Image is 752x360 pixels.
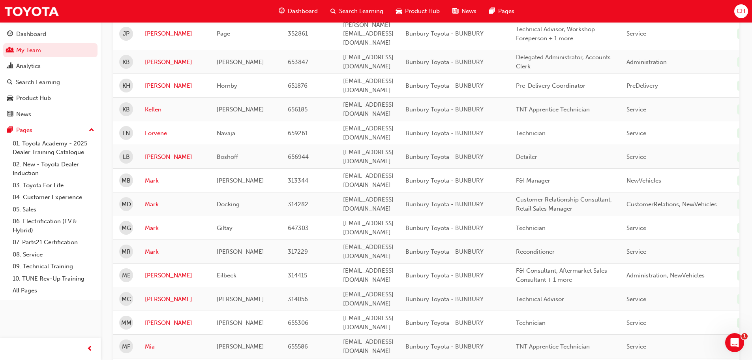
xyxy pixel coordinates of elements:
[288,106,308,113] span: 656185
[16,126,32,135] div: Pages
[288,272,307,279] span: 314415
[483,3,521,19] a: pages-iconPages
[516,130,546,137] span: Technician
[626,224,646,232] span: Service
[7,95,13,102] span: car-icon
[288,153,309,160] span: 656944
[122,105,130,114] span: KB
[734,4,748,18] button: CH
[122,129,130,138] span: LN
[9,285,98,297] a: All Pages
[288,30,308,37] span: 352861
[324,3,390,19] a: search-iconSearch Learning
[737,7,745,16] span: CH
[626,30,646,37] span: Service
[343,267,394,283] span: [EMAIL_ADDRESS][DOMAIN_NAME]
[145,271,205,280] a: [PERSON_NAME]
[122,247,131,256] span: MR
[343,149,394,165] span: [EMAIL_ADDRESS][DOMAIN_NAME]
[145,58,205,67] a: [PERSON_NAME]
[288,58,308,66] span: 653847
[122,58,130,67] span: KB
[396,6,402,16] span: car-icon
[16,30,46,39] div: Dashboard
[339,7,383,16] span: Search Learning
[405,30,484,37] span: Bunbury Toyota - BUNBURY
[461,7,476,16] span: News
[217,343,264,350] span: [PERSON_NAME]
[288,343,308,350] span: 655586
[516,343,590,350] span: TNT Apprentice Technician
[452,6,458,16] span: news-icon
[626,58,667,66] span: Administration
[145,200,205,209] a: Mark
[405,343,484,350] span: Bunbury Toyota - BUNBURY
[405,153,484,160] span: Bunbury Toyota - BUNBURY
[16,78,60,87] div: Search Learning
[89,125,94,136] span: up-icon
[288,82,308,89] span: 651876
[343,77,394,94] span: [EMAIL_ADDRESS][DOMAIN_NAME]
[405,58,484,66] span: Bunbury Toyota - BUNBURY
[626,319,646,326] span: Service
[217,248,264,255] span: [PERSON_NAME]
[498,7,514,16] span: Pages
[343,101,394,117] span: [EMAIL_ADDRESS][DOMAIN_NAME]
[3,91,98,106] a: Product Hub
[87,344,93,354] span: prev-icon
[4,2,59,20] a: Trak
[7,47,13,54] span: people-icon
[405,177,484,184] span: Bunbury Toyota - BUNBURY
[3,59,98,74] a: Analytics
[123,29,129,38] span: JP
[9,260,98,273] a: 09. Technical Training
[343,125,394,141] span: [EMAIL_ADDRESS][DOMAIN_NAME]
[405,272,484,279] span: Bunbury Toyota - BUNBURY
[9,138,98,158] a: 01. Toyota Academy - 2025 Dealer Training Catalogue
[516,106,590,113] span: TNT Apprentice Technician
[145,224,205,233] a: Mark
[7,31,13,38] span: guage-icon
[3,27,98,41] a: Dashboard
[288,177,308,184] span: 313344
[16,62,41,71] div: Analytics
[390,3,446,19] a: car-iconProduct Hub
[343,315,394,331] span: [EMAIL_ADDRESS][DOMAIN_NAME]
[145,129,205,138] a: Lorvene
[145,247,205,256] a: Mark
[217,201,240,208] span: Docking
[725,333,744,352] iframe: Intercom live chat
[7,63,13,70] span: chart-icon
[217,177,264,184] span: [PERSON_NAME]
[217,58,264,66] span: [PERSON_NAME]
[343,196,394,212] span: [EMAIL_ADDRESS][DOMAIN_NAME]
[516,319,546,326] span: Technician
[217,106,264,113] span: [PERSON_NAME]
[3,75,98,90] a: Search Learning
[405,7,440,16] span: Product Hub
[516,224,546,232] span: Technician
[405,106,484,113] span: Bunbury Toyota - BUNBURY
[288,201,308,208] span: 314282
[122,271,131,280] span: ME
[122,176,131,185] span: MB
[405,248,484,255] span: Bunbury Toyota - BUNBURY
[9,158,98,179] a: 02. New - Toyota Dealer Induction
[3,123,98,138] button: Pages
[405,201,484,208] span: Bunbury Toyota - BUNBURY
[3,43,98,58] a: My Team
[489,6,495,16] span: pages-icon
[145,29,205,38] a: [PERSON_NAME]
[9,215,98,236] a: 06. Electrification (EV & Hybrid)
[288,224,309,232] span: 647303
[405,319,484,326] span: Bunbury Toyota - BUNBURY
[288,248,308,255] span: 317229
[145,81,205,90] a: [PERSON_NAME]
[217,319,264,326] span: [PERSON_NAME]
[516,82,585,89] span: Pre-Delivery Coordinator
[741,333,748,339] span: 1
[516,248,555,255] span: Reconditioner
[288,7,318,16] span: Dashboard
[626,130,646,137] span: Service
